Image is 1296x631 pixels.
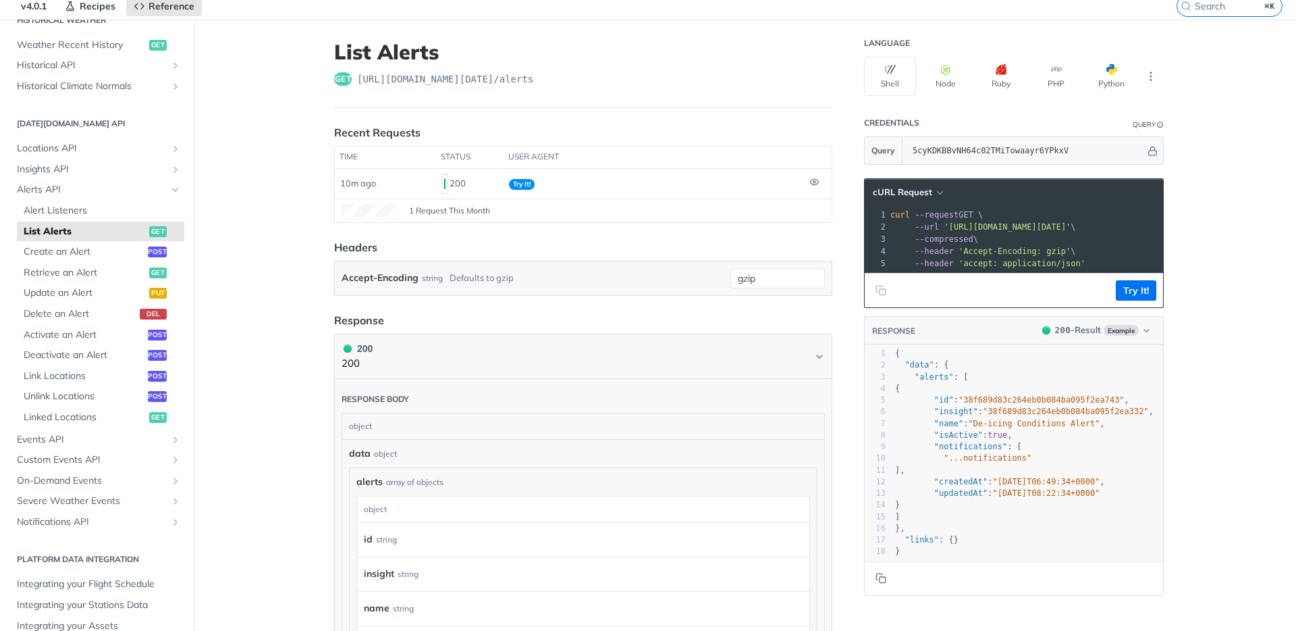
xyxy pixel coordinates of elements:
a: Severe Weather EventsShow subpages for Severe Weather Events [10,491,184,511]
span: "data" [905,360,934,370]
span: }, [895,524,905,533]
span: Historical API [17,59,167,72]
span: data [349,447,371,461]
div: 7 [865,418,886,430]
span: { [895,384,900,393]
div: 4 [865,383,886,395]
div: 8 [865,430,886,441]
span: alerts [356,475,383,489]
th: status [436,147,504,168]
p: 200 [342,356,373,372]
th: time [335,147,436,168]
span: ] [895,512,900,522]
div: 3 [865,233,888,245]
span: Update an Alert [24,286,146,300]
span: Example [1104,325,1139,336]
div: object [374,448,397,460]
span: "name" [934,419,963,428]
span: "id" [934,395,954,405]
div: 13 [865,488,886,499]
span: On-Demand Events [17,474,167,488]
a: Weather Recent Historyget [10,35,184,55]
a: Notifications APIShow subpages for Notifications API [10,512,184,532]
span: 200 [1055,325,1071,335]
canvas: Line Graph [342,204,396,218]
div: 14 [865,499,886,511]
span: '[URL][DOMAIN_NAME][DATE]' [944,222,1071,232]
span: get [149,412,167,423]
div: 10 [865,453,886,464]
div: string [376,530,397,549]
span: 'Accept-Encoding: gzip' [959,247,1071,256]
span: Deactivate an Alert [24,349,144,362]
div: 11 [865,465,886,476]
span: : , [895,419,1105,428]
button: Show subpages for Insights API [170,164,181,175]
div: 1 [865,348,886,359]
span: "createdAt" [934,477,988,486]
svg: Search [1181,1,1191,11]
span: "alerts" [915,372,954,382]
span: 'accept: application/json' [959,259,1085,268]
span: get [149,268,167,278]
span: "De-icing Conditions Alert" [968,419,1100,428]
span: Locations API [17,142,167,155]
span: : [895,488,1100,498]
span: Weather Recent History [17,39,146,52]
div: 18 [865,546,886,557]
span: Try It! [509,179,535,190]
a: Historical Climate NormalsShow subpages for Historical Climate Normals [10,76,184,97]
button: PHP [1030,57,1082,96]
span: curl [890,210,910,220]
button: Show subpages for Custom Events API [170,455,181,465]
span: Link Locations [24,370,144,383]
span: "isActive" [934,430,983,440]
div: 1 [865,209,888,221]
button: Copy to clipboard [871,568,890,588]
span: Linked Locations [24,411,146,424]
span: Create an Alert [24,245,144,259]
span: https://api.tomorrow.io/v4/alerts [357,72,533,86]
button: cURL Request [868,186,947,199]
div: 6 [865,406,886,418]
button: Shell [864,57,916,96]
span: del [140,309,167,320]
div: 5 [865,395,886,406]
span: Integrating your Flight Schedule [17,578,181,591]
span: Events API [17,433,167,447]
span: --header [915,259,954,268]
span: post [148,330,167,340]
span: "updatedAt" [934,488,988,498]
span: put [149,288,167,299]
button: Hide subpages for Alerts API [170,184,181,195]
span: get [334,72,352,86]
span: Notifications API [17,515,167,529]
span: Integrating your Stations Data [17,599,181,612]
div: Defaults to gzip [450,268,514,288]
a: Integrating your Stations Data [10,595,184,615]
span: 200 [444,178,446,189]
div: Credentials [864,118,919,128]
a: On-Demand EventsShow subpages for On-Demand Events [10,471,184,491]
span: 1 Request This Month [409,205,490,217]
div: object [357,497,806,522]
div: string [422,268,443,288]
button: Node [919,57,971,96]
span: } [895,500,900,509]
div: 200 [441,172,498,195]
span: List Alerts [24,225,146,238]
div: 17 [865,534,886,546]
span: { [895,349,900,358]
span: 200 [1042,326,1050,334]
a: Events APIShow subpages for Events API [10,430,184,450]
span: cURL Request [873,186,932,198]
span: post [148,247,167,257]
label: Accept-Encoding [342,268,418,288]
button: Hide [1145,144,1160,157]
span: Insights API [17,163,167,176]
h2: [DATE][DOMAIN_NAME] API [10,118,184,130]
button: Try It! [1116,280,1156,301]
a: Unlink Locationspost [17,386,184,407]
span: 200 [344,345,352,353]
span: : , [895,407,1154,416]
